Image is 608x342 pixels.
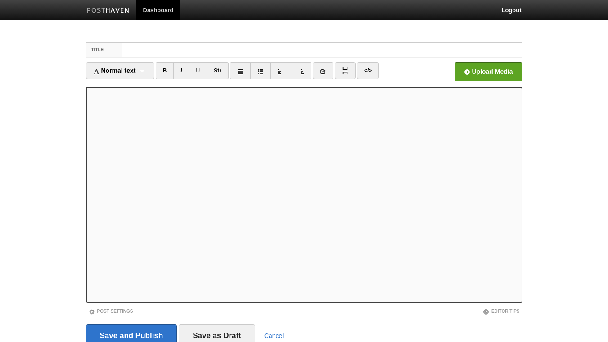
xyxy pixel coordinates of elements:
img: Posthaven-bar [87,8,130,14]
a: Cancel [264,332,284,339]
a: I [173,62,189,79]
a: B [156,62,174,79]
a: </> [357,62,379,79]
a: Post Settings [89,309,133,314]
del: Str [214,67,221,74]
a: U [189,62,207,79]
img: pagebreak-icon.png [342,67,348,74]
label: Title [86,43,122,57]
span: Normal text [93,67,136,74]
a: Str [207,62,229,79]
a: Editor Tips [483,309,520,314]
